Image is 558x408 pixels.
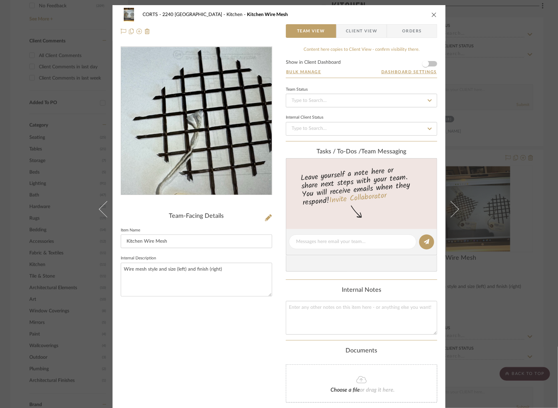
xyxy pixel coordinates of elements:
[431,12,437,18] button: close
[381,69,437,75] button: Dashboard Settings
[286,69,322,75] button: Bulk Manage
[286,88,308,91] div: Team Status
[331,387,360,393] span: Choose a file
[145,29,150,34] img: Remove from project
[121,213,272,220] div: Team-Facing Details
[285,163,438,209] div: Leave yourself a note here or share next steps with your team. You will receive emails when they ...
[360,387,395,393] span: or drag it here.
[226,12,247,17] span: Kitchen
[286,347,437,355] div: Documents
[286,46,437,53] div: Content here copies to Client View - confirm visibility there.
[121,235,272,248] input: Enter Item Name
[143,12,226,17] span: CORTS - 2240 [GEOGRAPHIC_DATA]
[286,122,437,136] input: Type to Search…
[286,94,437,107] input: Type to Search…
[297,24,325,38] span: Team View
[121,257,156,260] label: Internal Description
[346,24,377,38] span: Client View
[121,47,272,195] div: 0
[121,8,137,21] img: e6f0403a-08c5-422a-bdd3-4ff4ece035e0_48x40.jpg
[141,47,252,195] img: e6f0403a-08c5-422a-bdd3-4ff4ece035e0_436x436.jpg
[317,149,362,155] span: Tasks / To-Dos /
[286,116,323,119] div: Internal Client Status
[247,12,288,17] span: Kitchen Wire Mesh
[395,24,429,38] span: Orders
[329,190,387,207] a: Invite Collaborator
[286,287,437,294] div: Internal Notes
[286,148,437,156] div: team Messaging
[121,229,140,232] label: Item Name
